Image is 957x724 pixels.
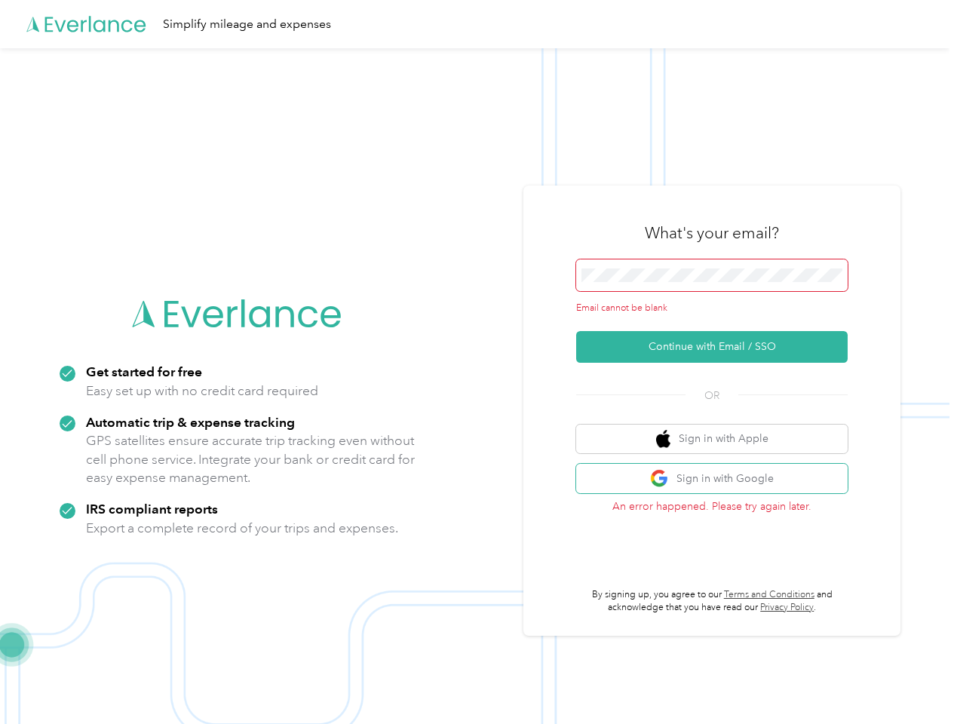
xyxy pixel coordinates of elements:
button: apple logoSign in with Apple [576,425,848,454]
p: GPS satellites ensure accurate trip tracking even without cell phone service. Integrate your bank... [86,431,416,487]
div: Simplify mileage and expenses [163,15,331,34]
p: By signing up, you agree to our and acknowledge that you have read our . [576,588,848,615]
strong: Get started for free [86,364,202,379]
p: Easy set up with no credit card required [86,382,318,400]
p: An error happened. Please try again later. [576,499,848,514]
strong: IRS compliant reports [86,501,218,517]
img: apple logo [656,430,671,449]
button: google logoSign in with Google [576,464,848,493]
a: Privacy Policy [760,602,814,613]
h3: What's your email? [645,222,779,244]
span: OR [686,388,738,403]
button: Continue with Email / SSO [576,331,848,363]
img: google logo [650,469,669,488]
p: Export a complete record of your trips and expenses. [86,519,398,538]
div: Email cannot be blank [576,302,848,315]
a: Terms and Conditions [724,589,814,600]
strong: Automatic trip & expense tracking [86,414,295,430]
